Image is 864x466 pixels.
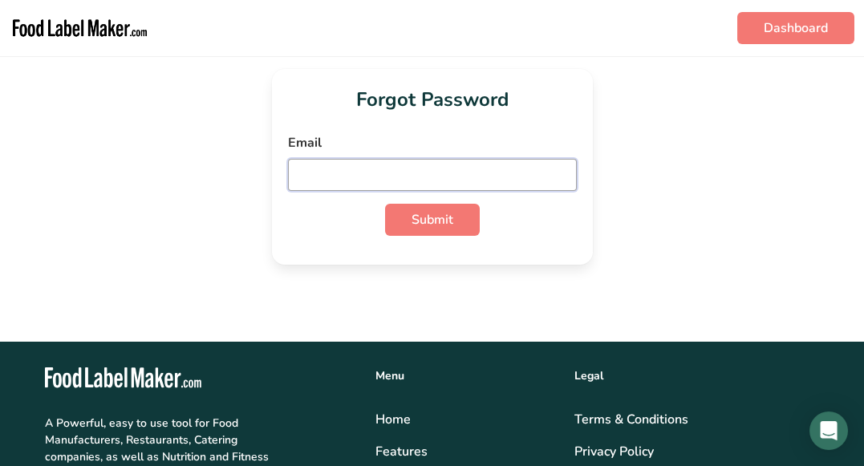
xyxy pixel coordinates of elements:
label: Email [288,133,577,152]
div: Legal [574,367,820,384]
img: Food Label Maker [10,6,150,50]
a: Dashboard [737,12,854,44]
h1: Forgot Password [288,85,577,114]
a: Privacy Policy [574,442,820,461]
div: Open Intercom Messenger [809,411,848,450]
div: Menu [375,367,555,384]
a: Terms & Conditions [574,410,820,429]
a: Features [375,442,555,461]
span: Submit [412,210,453,229]
button: Submit [385,204,480,236]
a: Home [375,410,555,429]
